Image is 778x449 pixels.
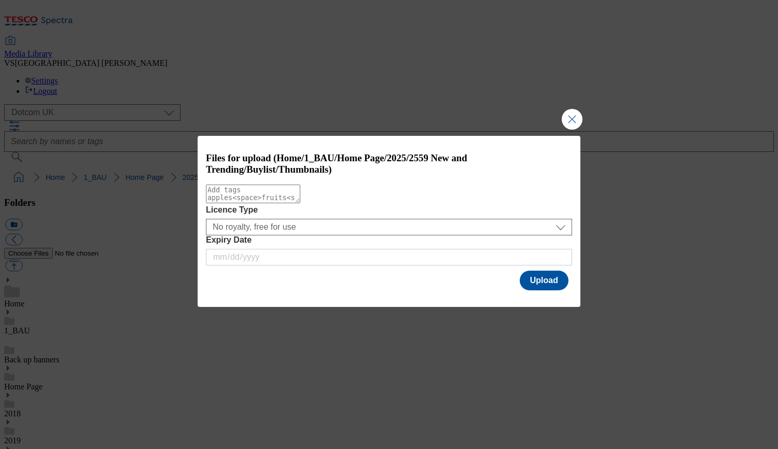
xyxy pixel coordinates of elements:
[206,205,572,215] label: Licence Type
[206,152,572,175] h3: Files for upload (Home/1_BAU/Home Page/2025/2559 New and Trending/Buylist/Thumbnails)
[198,136,580,307] div: Modal
[520,271,568,290] button: Upload
[562,109,582,130] button: Close Modal
[206,235,572,245] label: Expiry Date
